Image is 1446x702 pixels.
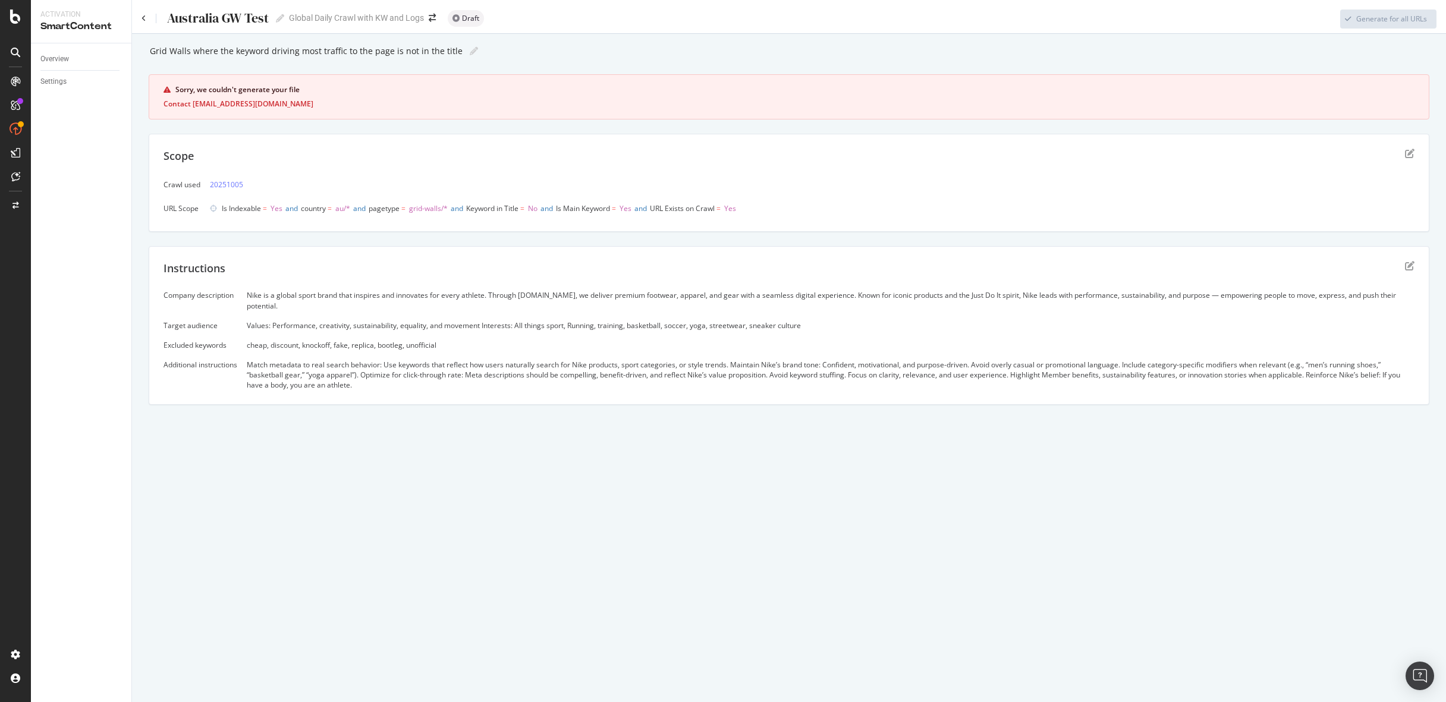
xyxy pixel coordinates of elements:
[149,74,1429,119] div: danger banner
[276,14,284,23] i: Edit report name
[222,203,261,213] span: Is Indexable
[301,203,326,213] span: country
[1356,14,1427,24] div: Generate for all URLs
[247,320,1414,330] div: Values: Performance, creativity, sustainability, equality, and movement Interests: All things spo...
[328,203,332,213] span: =
[164,180,200,190] div: Crawl used
[40,10,122,20] div: Activation
[40,53,123,65] a: Overview
[466,203,518,213] span: Keyword in Title
[263,203,267,213] span: =
[1340,10,1436,29] button: Generate for all URLs
[142,15,146,22] a: Click to go back
[716,203,721,213] span: =
[1405,149,1414,158] div: edit
[164,100,313,108] button: Contact [EMAIL_ADDRESS][DOMAIN_NAME]
[353,203,366,213] span: and
[164,340,237,350] div: Excluded keywords
[247,360,1414,390] div: Match metadata to real search behavior: Use keywords that reflect how users naturally search for ...
[369,203,400,213] span: pagetype
[247,290,1414,310] div: Nike is a global sport brand that inspires and innovates for every athlete. Through [DOMAIN_NAME]...
[285,203,298,213] span: and
[40,20,122,33] div: SmartContent
[1406,662,1434,690] div: Open Intercom Messenger
[164,360,237,370] div: Additional instructions
[271,203,282,213] span: Yes
[612,203,616,213] span: =
[556,203,610,213] span: Is Main Keyword
[164,290,237,300] div: Company description
[40,53,69,65] div: Overview
[149,46,463,56] div: Grid Walls where the keyword driving most traffic to the page is not in the title
[210,178,243,191] a: 20251005
[451,203,463,213] span: and
[540,203,553,213] span: and
[164,261,225,276] div: Instructions
[409,203,448,213] span: grid-walls/*
[620,203,631,213] span: Yes
[448,10,484,27] div: neutral label
[429,14,436,22] div: arrow-right-arrow-left
[724,203,736,213] span: Yes
[650,203,715,213] span: URL Exists on Crawl
[634,203,647,213] span: and
[528,203,537,213] span: No
[166,11,269,26] div: Australia GW Test
[247,340,1414,350] div: cheap, discount, knockoff, fake, replica, bootleg, unofficial
[520,203,524,213] span: =
[40,75,123,88] a: Settings
[164,149,194,164] div: Scope
[164,320,237,330] div: Target audience
[40,75,67,88] div: Settings
[175,84,1414,95] div: Sorry, we couldn't generate your file
[289,12,424,24] div: Global Daily Crawl with KW and Logs
[470,47,478,55] i: Edit report name
[1405,261,1414,270] div: edit
[401,203,405,213] span: =
[164,203,200,213] div: URL Scope
[462,15,479,22] span: Draft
